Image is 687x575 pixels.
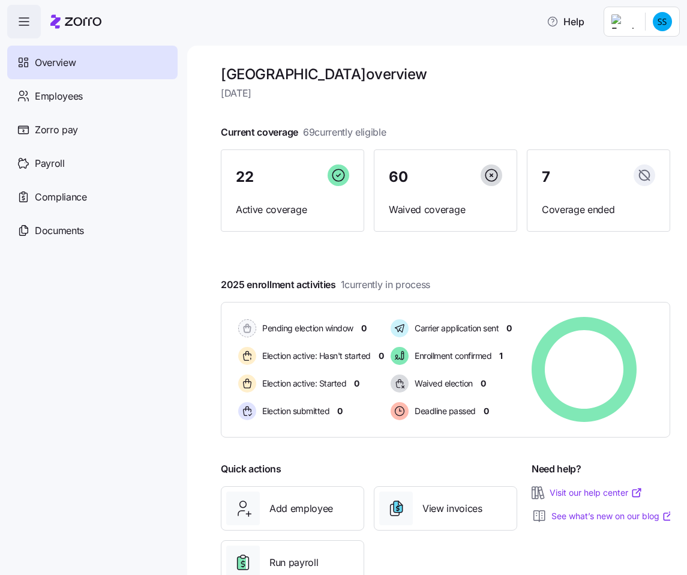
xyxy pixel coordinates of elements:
[221,125,386,140] span: Current coverage
[337,405,343,417] span: 0
[542,202,655,217] span: Coverage ended
[7,113,178,146] a: Zorro pay
[551,510,670,522] a: See what’s new on our blog
[259,322,353,334] span: Pending election window
[411,350,491,362] span: Enrollment confirmed
[236,170,253,184] span: 22
[481,378,486,390] span: 0
[35,223,84,238] span: Documents
[259,405,329,417] span: Election submitted
[259,378,346,390] span: Election active: Started
[35,122,78,137] span: Zorro pay
[221,277,430,292] span: 2025 enrollment activities
[653,12,672,31] img: 0d2f0f02bce0321d8ad829d4bd749666
[269,555,318,570] span: Run payroll
[484,405,489,417] span: 0
[422,501,482,516] span: View invoices
[221,86,670,101] span: [DATE]
[7,146,178,180] a: Payroll
[361,322,367,334] span: 0
[7,46,178,79] a: Overview
[499,350,503,362] span: 1
[7,214,178,247] a: Documents
[259,350,371,362] span: Election active: Hasn't started
[35,55,76,70] span: Overview
[389,202,502,217] span: Waived coverage
[550,487,643,499] a: Visit our help center
[221,462,281,477] span: Quick actions
[35,156,65,171] span: Payroll
[506,322,512,334] span: 0
[411,405,476,417] span: Deadline passed
[221,65,670,83] h1: [GEOGRAPHIC_DATA] overview
[269,501,333,516] span: Add employee
[303,125,386,140] span: 69 currently eligible
[341,277,430,292] span: 1 currently in process
[547,14,584,29] span: Help
[389,170,407,184] span: 60
[7,180,178,214] a: Compliance
[236,202,349,217] span: Active coverage
[7,79,178,113] a: Employees
[411,322,499,334] span: Carrier application sent
[537,10,594,34] button: Help
[411,378,473,390] span: Waived election
[532,462,581,477] span: Need help?
[354,378,359,390] span: 0
[542,170,550,184] span: 7
[611,14,635,29] img: Employer logo
[35,89,83,104] span: Employees
[35,190,87,205] span: Compliance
